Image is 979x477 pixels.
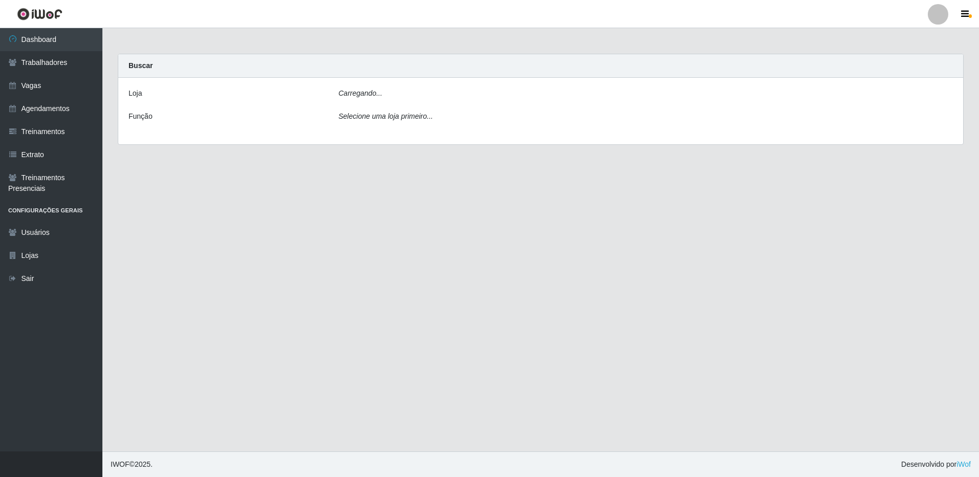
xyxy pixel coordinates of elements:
[129,88,142,99] label: Loja
[338,89,382,97] i: Carregando...
[338,112,433,120] i: Selecione uma loja primeiro...
[129,61,153,70] strong: Buscar
[129,111,153,122] label: Função
[111,460,130,468] span: IWOF
[111,459,153,470] span: © 2025 .
[901,459,971,470] span: Desenvolvido por
[17,8,62,20] img: CoreUI Logo
[956,460,971,468] a: iWof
